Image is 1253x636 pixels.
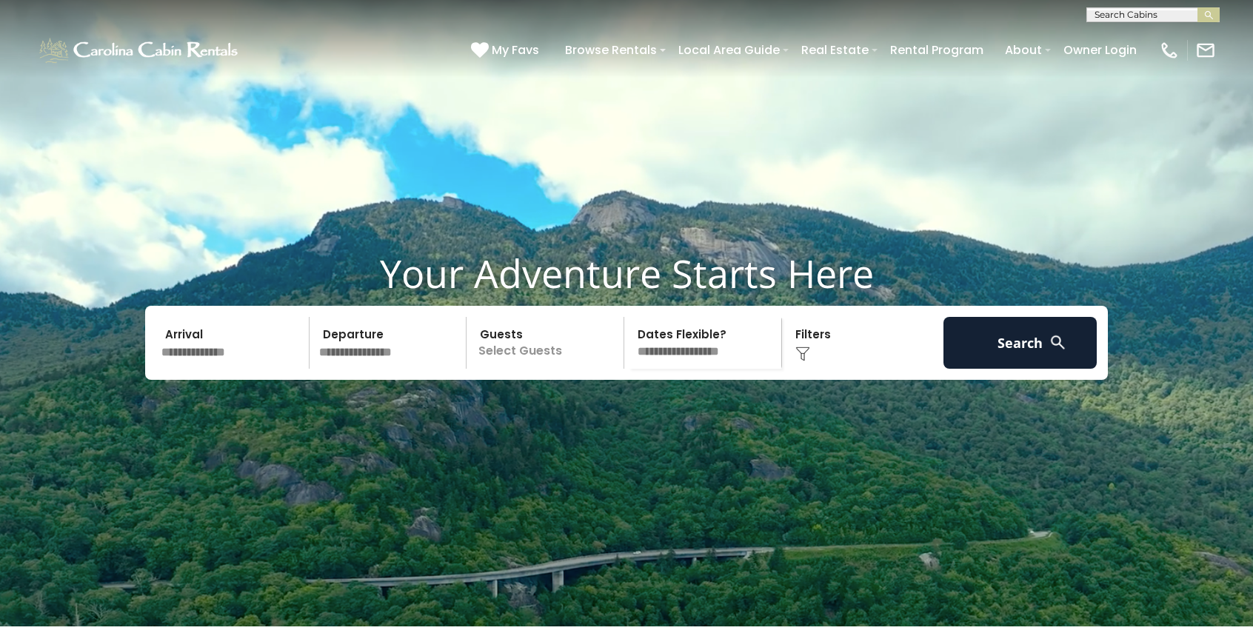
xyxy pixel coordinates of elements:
img: White-1-1-2.png [37,36,242,65]
a: Browse Rentals [558,37,664,63]
a: About [998,37,1049,63]
a: Rental Program [883,37,991,63]
img: mail-regular-white.png [1195,40,1216,61]
img: phone-regular-white.png [1159,40,1180,61]
img: search-regular-white.png [1049,333,1067,352]
a: Real Estate [794,37,876,63]
a: Local Area Guide [671,37,787,63]
button: Search [943,317,1097,369]
a: My Favs [471,41,543,60]
span: My Favs [492,41,539,59]
p: Select Guests [471,317,624,369]
a: Owner Login [1056,37,1144,63]
h1: Your Adventure Starts Here [11,250,1242,296]
img: filter--v1.png [795,347,810,361]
